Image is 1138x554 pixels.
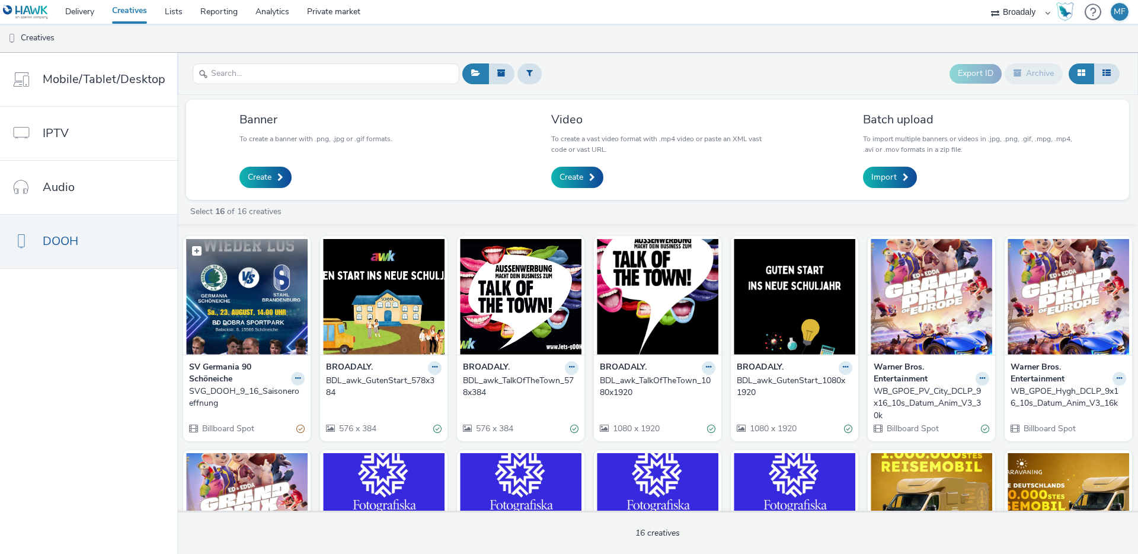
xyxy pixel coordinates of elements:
[597,239,718,355] img: BDL_awk_TalkOfTheTown_1080x1920 visual
[749,423,797,434] span: 1080 x 1920
[1056,2,1079,21] a: Hawk Academy
[460,239,581,355] img: BDL_awk_TalkOfTheTown_578x384 visual
[239,112,392,128] h3: Banner
[981,423,989,435] div: Valid
[1094,63,1120,84] button: Table
[189,386,300,410] div: SVG_DOOH_9_16_Saisoneroeffnung
[248,171,271,183] span: Create
[551,133,764,155] p: To create a vast video format with .mp4 video or paste an XML vast code or vast URL.
[326,361,373,375] strong: BROADALY.
[1022,423,1076,434] span: Billboard Spot
[43,179,75,196] span: Audio
[326,375,437,399] div: BDL_awk_GutenStart_578x384
[189,361,288,386] strong: SV Germania 90 Schöneiche
[950,64,1002,83] button: Export ID
[3,5,49,20] img: undefined Logo
[463,361,510,375] strong: BROADALY.
[323,239,445,355] img: BDL_awk_GutenStart_578x384 visual
[1056,2,1074,21] img: Hawk Academy
[612,423,660,434] span: 1080 x 1920
[560,171,583,183] span: Create
[600,361,647,375] strong: BROADALY.
[215,206,225,217] strong: 16
[551,112,764,128] h3: Video
[863,112,1076,128] h3: Batch upload
[863,167,917,188] a: Import
[463,375,578,399] a: BDL_awk_TalkOfTheTown_578x384
[43,125,69,142] span: IPTV
[863,133,1076,155] p: To import multiple banners or videos in .jpg, .png, .gif, .mpg, .mp4, .avi or .mov formats in a z...
[239,133,392,144] p: To create a banner with .png, .jpg or .gif formats.
[463,375,574,399] div: BDL_awk_TalkOfTheTown_578x384
[874,386,989,422] a: WB_GPOE_PV_City_DCLP_9x16_10s_Datum_Anim_V3_30k
[1069,63,1094,84] button: Grid
[1114,3,1126,21] div: MF
[189,386,305,410] a: SVG_DOOH_9_16_Saisoneroeffnung
[874,361,973,386] strong: Warner Bros. Entertainment
[737,375,848,399] div: BDL_awk_GutenStart_1080x1920
[600,375,715,399] a: BDL_awk_TalkOfTheTown_1080x1920
[874,386,984,422] div: WB_GPOE_PV_City_DCLP_9x16_10s_Datum_Anim_V3_30k
[201,423,254,434] span: Billboard Spot
[1011,361,1110,386] strong: Warner Bros. Entertainment
[338,423,376,434] span: 576 x 384
[737,375,852,399] a: BDL_awk_GutenStart_1080x1920
[43,71,165,88] span: Mobile/Tablet/Desktop
[6,33,18,44] img: dooh
[871,171,897,183] span: Import
[707,423,715,435] div: Valid
[326,375,442,399] a: BDL_awk_GutenStart_578x384
[871,239,992,355] img: WB_GPOE_PV_City_DCLP_9x16_10s_Datum_Anim_V3_30k visual
[475,423,513,434] span: 576 x 384
[1005,63,1063,84] button: Archive
[43,233,78,250] span: DOOH
[635,527,680,539] span: 16 creatives
[433,423,442,435] div: Valid
[189,206,286,217] a: Select of 16 creatives
[551,167,603,188] a: Create
[600,375,711,399] div: BDL_awk_TalkOfTheTown_1080x1920
[734,239,855,355] img: BDL_awk_GutenStart_1080x1920 visual
[186,239,308,355] img: SVG_DOOH_9_16_Saisoneroeffnung visual
[886,423,939,434] span: Billboard Spot
[570,423,578,435] div: Valid
[296,423,305,435] div: Partially valid
[1008,239,1129,355] img: WB_GPOE_Hygh_DCLP_9x16_10s_Datum_Anim_V3_16k visual
[239,167,292,188] a: Create
[1011,386,1121,410] div: WB_GPOE_Hygh_DCLP_9x16_10s_Datum_Anim_V3_16k
[737,361,784,375] strong: BROADALY.
[844,423,852,435] div: Valid
[1011,386,1126,410] a: WB_GPOE_Hygh_DCLP_9x16_10s_Datum_Anim_V3_16k
[193,63,459,84] input: Search...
